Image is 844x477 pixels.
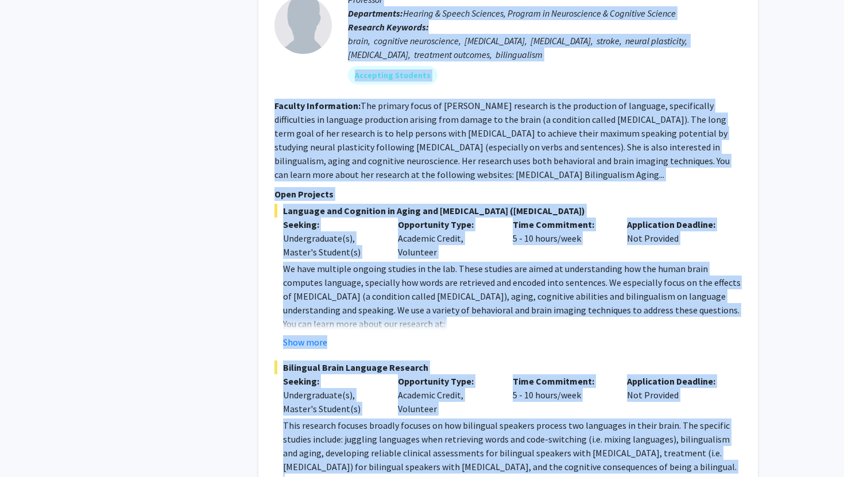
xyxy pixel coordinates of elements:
mat-chip: Accepting Students [348,66,438,84]
b: Faculty Information: [274,100,361,111]
span: Hearing & Speech Sciences, Program in Neuroscience & Cognitive Science [403,7,676,19]
p: Time Commitment: [513,218,610,231]
div: Not Provided [618,218,733,259]
div: 5 - 10 hours/week [504,374,619,416]
div: Undergraduate(s), Master's Student(s) [283,388,381,416]
span: Language and Cognition in Aging and [MEDICAL_DATA] ([MEDICAL_DATA]) [274,204,742,218]
p: Opportunity Type: [398,374,495,388]
div: Undergraduate(s), Master's Student(s) [283,231,381,259]
b: Departments: [348,7,403,19]
div: Academic Credit, Volunteer [389,374,504,416]
p: Application Deadline: [627,218,725,231]
p: Open Projects [274,187,742,201]
p: Time Commitment: [513,374,610,388]
p: Opportunity Type: [398,218,495,231]
iframe: Chat [9,425,49,468]
p: Seeking: [283,218,381,231]
div: Academic Credit, Volunteer [389,218,504,259]
p: We have multiple ongoing studies in the lab. These studies are aimed at understanding how the hum... [283,262,742,317]
b: Research Keywords: [348,21,429,33]
p: This research focuses broadly focuses on how bilingual speakers process two languages in their br... [283,418,742,474]
div: Not Provided [618,374,733,416]
div: brain, cognitive neuroscience, [MEDICAL_DATA], [MEDICAL_DATA], stroke, neural plasticity, [MEDICA... [348,34,742,61]
p: You can learn more about our research at: [283,317,742,331]
div: 5 - 10 hours/week [504,218,619,259]
span: Bilingual Brain Language Research [274,360,742,374]
p: Application Deadline: [627,374,725,388]
p: Seeking: [283,374,381,388]
button: Show more [283,335,327,349]
fg-read-more: The primary focus of [PERSON_NAME] research is the production of language, specifically difficult... [274,100,730,180]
